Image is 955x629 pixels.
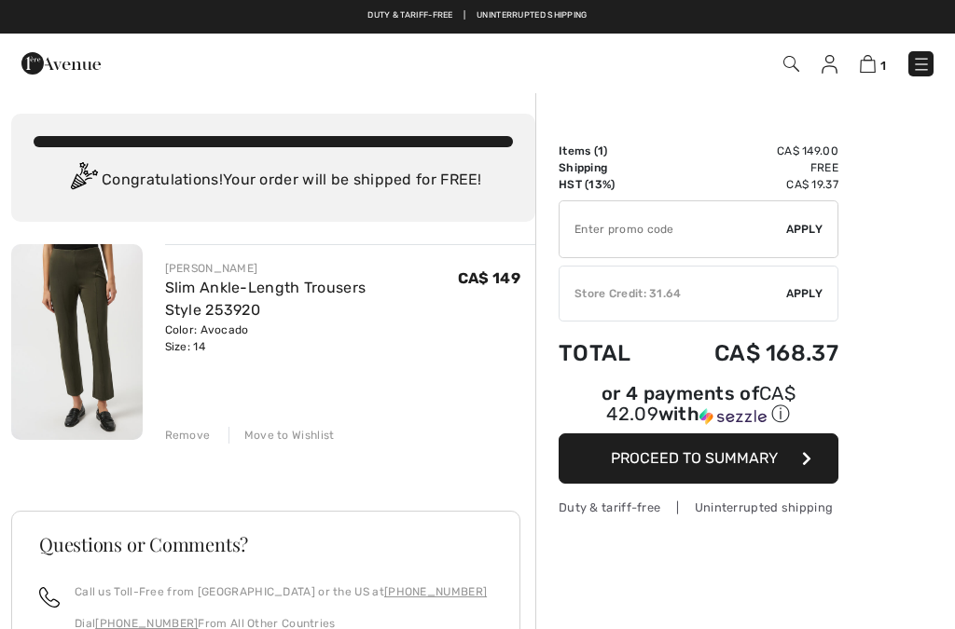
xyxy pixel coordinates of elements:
div: Remove [165,427,211,444]
p: Call us Toll-Free from [GEOGRAPHIC_DATA] or the US at [75,583,487,600]
img: Menu [912,55,931,74]
div: Congratulations! Your order will be shipped for FREE! [34,162,513,199]
h3: Questions or Comments? [39,535,492,554]
div: Duty & tariff-free | Uninterrupted shipping [559,499,838,516]
img: Congratulation2.svg [64,162,102,199]
a: Slim Ankle-Length Trousers Style 253920 [165,279,367,319]
div: Color: Avocado Size: 14 [165,321,458,355]
div: [PERSON_NAME] [165,260,458,277]
td: CA$ 168.37 [661,321,838,385]
span: 1 [598,144,603,157]
span: CA$ 149 [458,269,520,287]
span: Apply [786,221,824,238]
img: 1ère Avenue [21,45,101,82]
td: CA$ 149.00 [661,143,838,159]
input: Promo code [560,201,786,257]
td: Items ( ) [559,143,661,159]
a: 1ère Avenue [21,53,101,71]
span: 1 [880,59,886,73]
a: [PHONE_NUMBER] [384,585,487,598]
span: Apply [786,285,824,302]
div: or 4 payments ofCA$ 42.09withSezzle Click to learn more about Sezzle [559,385,838,433]
td: Total [559,321,661,385]
img: Slim Ankle-Length Trousers Style 253920 [11,244,143,440]
img: Sezzle [699,408,767,425]
div: Move to Wishlist [228,427,335,444]
img: My Info [822,55,837,74]
td: CA$ 19.37 [661,176,838,193]
span: Proceed to Summary [611,449,778,467]
td: Shipping [559,159,661,176]
button: Proceed to Summary [559,433,838,484]
span: CA$ 42.09 [606,382,796,425]
img: Shopping Bag [860,55,876,73]
img: Search [783,56,799,72]
td: Free [661,159,838,176]
a: 1 [860,52,886,75]
td: HST (13%) [559,176,661,193]
img: call [39,587,60,608]
div: Store Credit: 31.64 [560,285,786,302]
div: or 4 payments of with [559,385,838,427]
